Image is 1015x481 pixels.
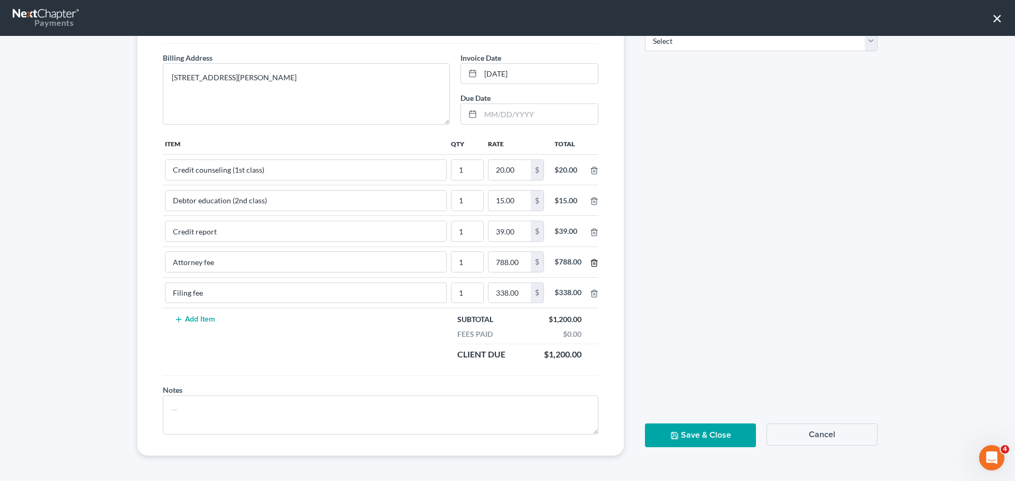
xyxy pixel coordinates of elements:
button: × [992,10,1002,26]
button: Add Item [171,315,218,324]
div: $ [531,191,543,211]
div: Subtotal [452,314,499,325]
input: -- [451,252,483,272]
div: $1,200.00 [539,348,587,361]
th: Qty [449,133,486,154]
th: Item [163,133,449,154]
input: 0.00 [488,252,531,272]
th: Rate [486,133,546,154]
input: -- [451,160,483,180]
button: Save & Close [645,423,756,447]
div: Client Due [452,348,511,361]
input: 0.00 [488,160,531,180]
input: -- [165,283,446,303]
label: Due Date [460,92,491,103]
div: Payments [13,17,73,29]
div: $39.00 [555,226,582,237]
span: Billing Address [163,53,213,62]
div: $338.00 [555,287,582,298]
div: $ [531,221,543,241]
div: Fees Paid [452,329,498,339]
iframe: Intercom live chat [979,445,1004,470]
input: -- [451,191,483,211]
input: -- [451,283,483,303]
a: Payments [13,5,80,31]
th: Total [546,133,590,154]
input: MM/DD/YYYY [481,64,598,84]
div: $15.00 [555,195,582,206]
div: $ [531,252,543,272]
label: Notes [163,384,182,395]
div: $1,200.00 [543,314,587,325]
input: -- [165,160,446,180]
span: Invoice Date [460,53,501,62]
div: $788.00 [555,257,582,267]
input: 0.00 [488,283,531,303]
input: -- [165,191,446,211]
button: Cancel [767,423,878,446]
input: MM/DD/YYYY [481,104,598,124]
input: 0.00 [488,221,531,241]
input: -- [451,221,483,241]
span: 4 [1001,445,1009,454]
div: $20.00 [555,165,582,175]
div: $ [531,283,543,303]
input: 0.00 [488,191,531,211]
div: $0.00 [558,329,587,339]
input: -- [165,252,446,272]
input: -- [165,221,446,241]
div: $ [531,160,543,180]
